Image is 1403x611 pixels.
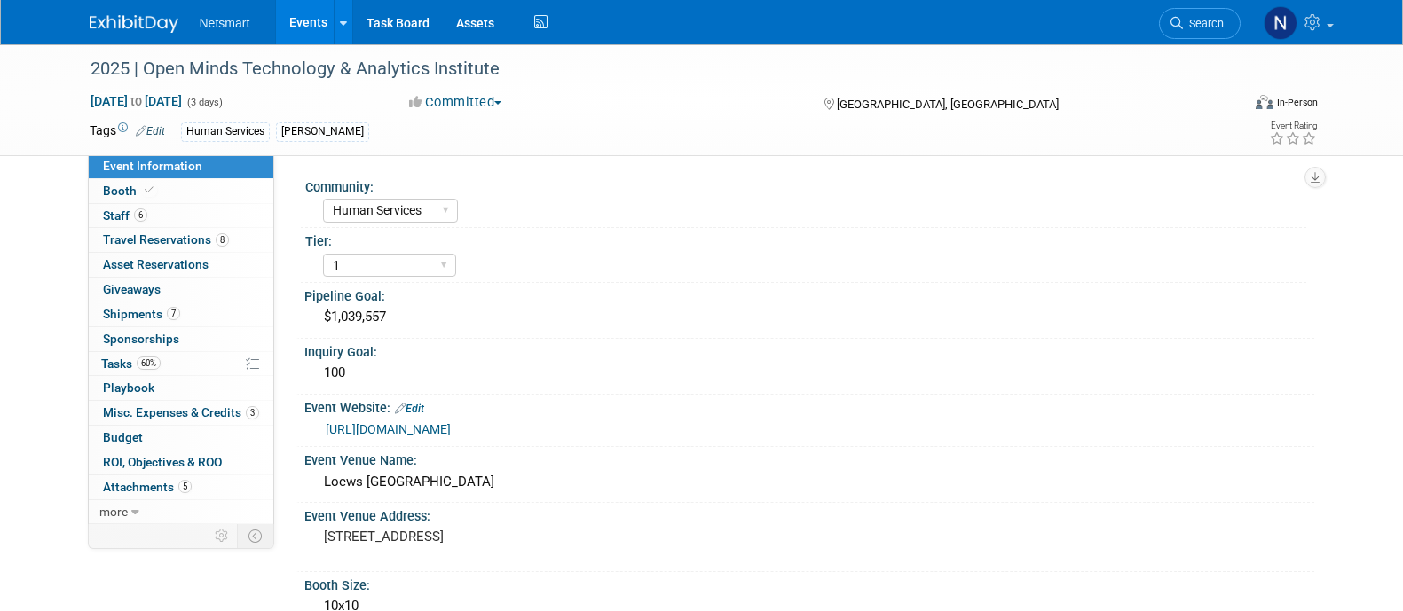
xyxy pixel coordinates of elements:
span: Event Information [103,159,202,173]
div: $1,039,557 [318,303,1301,331]
span: 8 [216,233,229,247]
span: Playbook [103,380,154,395]
div: Event Venue Name: [304,447,1314,469]
a: more [89,500,273,524]
span: Sponsorships [103,332,179,346]
div: Tier: [305,228,1306,250]
span: Booth [103,184,157,198]
a: Shipments7 [89,302,273,326]
div: 100 [318,359,1301,387]
span: Netsmart [200,16,250,30]
span: 6 [134,208,147,222]
span: 7 [167,307,180,320]
img: ExhibitDay [90,15,178,33]
div: Pipeline Goal: [304,283,1314,305]
div: Event Rating [1269,121,1317,130]
a: Travel Reservations8 [89,228,273,252]
a: Event Information [89,154,273,178]
div: Inquiry Goal: [304,339,1314,361]
a: Attachments5 [89,475,273,499]
button: Committed [403,93,508,112]
span: Asset Reservations [103,257,209,271]
span: 3 [246,406,259,419]
div: [PERSON_NAME] [276,122,369,141]
a: Budget [89,426,273,450]
a: Edit [136,125,165,137]
span: Misc. Expenses & Credits [103,405,259,419]
a: Booth [89,179,273,203]
a: Edit [395,403,424,415]
span: Shipments [103,307,180,321]
div: Community: [305,174,1306,196]
a: Giveaways [89,278,273,302]
img: Nina Finn [1264,6,1297,40]
a: [URL][DOMAIN_NAME] [326,422,451,436]
a: Staff6 [89,204,273,228]
span: more [99,505,128,519]
div: In-Person [1276,96,1318,109]
td: Tags [90,121,165,142]
i: Booth reservation complete [145,185,154,195]
a: Sponsorships [89,327,273,351]
span: Travel Reservations [103,232,229,247]
div: 2025 | Open Minds Technology & Analytics Institute [84,53,1214,85]
img: Format-Inperson.png [1256,95,1273,109]
a: Misc. Expenses & Credits3 [89,401,273,425]
td: Toggle Event Tabs [237,524,273,547]
a: Asset Reservations [89,253,273,277]
span: to [128,94,145,108]
span: Tasks [101,356,161,371]
span: [GEOGRAPHIC_DATA], [GEOGRAPHIC_DATA] [837,98,1059,111]
span: Budget [103,430,143,444]
div: Loews [GEOGRAPHIC_DATA] [318,468,1301,496]
span: [DATE] [DATE] [90,93,183,109]
div: Booth Size: [304,572,1314,594]
div: Event Venue Address: [304,503,1314,525]
span: (3 days) [185,97,223,108]
span: 60% [137,356,161,370]
a: Tasks60% [89,352,273,376]
div: Event Format [1136,92,1319,119]
a: ROI, Objectives & ROO [89,450,273,474]
span: 5 [178,480,192,493]
td: Personalize Event Tab Strip [207,524,238,547]
span: ROI, Objectives & ROO [103,455,222,469]
span: Search [1183,17,1224,30]
pre: [STREET_ADDRESS] [324,529,705,544]
span: Staff [103,208,147,223]
div: Human Services [181,122,270,141]
a: Playbook [89,376,273,400]
a: Search [1159,8,1241,39]
span: Giveaways [103,282,161,296]
div: Event Website: [304,395,1314,418]
span: Attachments [103,480,192,494]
